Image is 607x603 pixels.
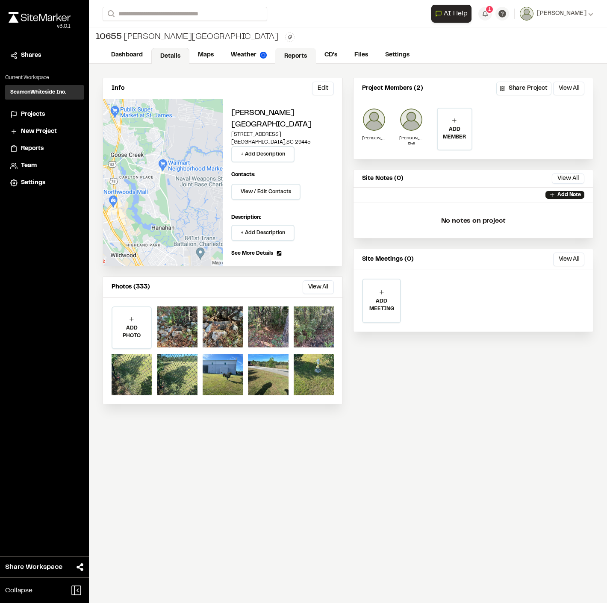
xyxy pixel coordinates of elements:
[362,255,414,264] p: Site Meetings (0)
[444,9,468,19] span: AI Help
[520,7,593,21] button: [PERSON_NAME]
[520,7,533,21] img: User
[552,174,584,184] button: View All
[112,324,151,340] p: ADD PHOTO
[431,5,475,23] div: Open AI Assistant
[285,32,295,42] button: Edit Tags
[10,88,66,96] h3: SeamonWhiteside Inc.
[362,108,386,132] img: Daniel Hair
[5,562,62,572] span: Share Workspace
[21,161,37,171] span: Team
[231,108,334,131] h2: [PERSON_NAME][GEOGRAPHIC_DATA]
[10,110,79,119] a: Projects
[312,82,334,95] button: Edit
[21,127,57,136] span: New Project
[478,7,492,21] button: 1
[103,47,151,63] a: Dashboard
[231,171,255,179] p: Contacts:
[231,184,301,200] button: View / Edit Contacts
[316,47,346,63] a: CD's
[231,225,295,241] button: + Add Description
[10,51,79,60] a: Shares
[438,126,471,141] p: ADD MEMBER
[231,138,334,146] p: [GEOGRAPHIC_DATA] , SC 29445
[275,48,316,64] a: Reports
[10,144,79,153] a: Reports
[399,135,423,141] p: [PERSON_NAME]
[96,31,122,44] span: 10655
[362,174,404,183] p: Site Notes (0)
[189,47,222,63] a: Maps
[231,250,273,257] span: See More Details
[21,144,44,153] span: Reports
[363,297,400,313] p: ADD MEETING
[260,52,267,59] img: precipai.png
[377,47,418,63] a: Settings
[10,178,79,188] a: Settings
[362,135,386,141] p: [PERSON_NAME]
[557,191,581,199] p: Add Note
[222,47,275,63] a: Weather
[231,146,295,162] button: + Add Description
[9,23,71,30] div: Oh geez...please don't...
[103,7,118,21] button: Search
[553,253,584,266] button: View All
[21,110,45,119] span: Projects
[399,141,423,147] p: Civil
[96,31,278,44] div: [PERSON_NAME][GEOGRAPHIC_DATA]
[231,131,334,138] p: [STREET_ADDRESS]
[488,6,491,13] span: 1
[362,84,423,93] p: Project Members (2)
[5,585,32,596] span: Collapse
[399,108,423,132] img: Daniel Ethredge
[496,82,551,95] button: Share Project
[151,48,189,64] a: Details
[9,12,71,23] img: rebrand.png
[112,282,150,292] p: Photos (333)
[5,74,84,82] p: Current Workspace
[10,161,79,171] a: Team
[431,5,471,23] button: Open AI Assistant
[360,207,586,235] p: No notes on project
[112,84,124,93] p: Info
[21,178,45,188] span: Settings
[303,280,334,294] button: View All
[346,47,377,63] a: Files
[537,9,586,18] span: [PERSON_NAME]
[553,82,584,95] button: View All
[10,127,79,136] a: New Project
[21,51,41,60] span: Shares
[231,214,334,221] p: Description:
